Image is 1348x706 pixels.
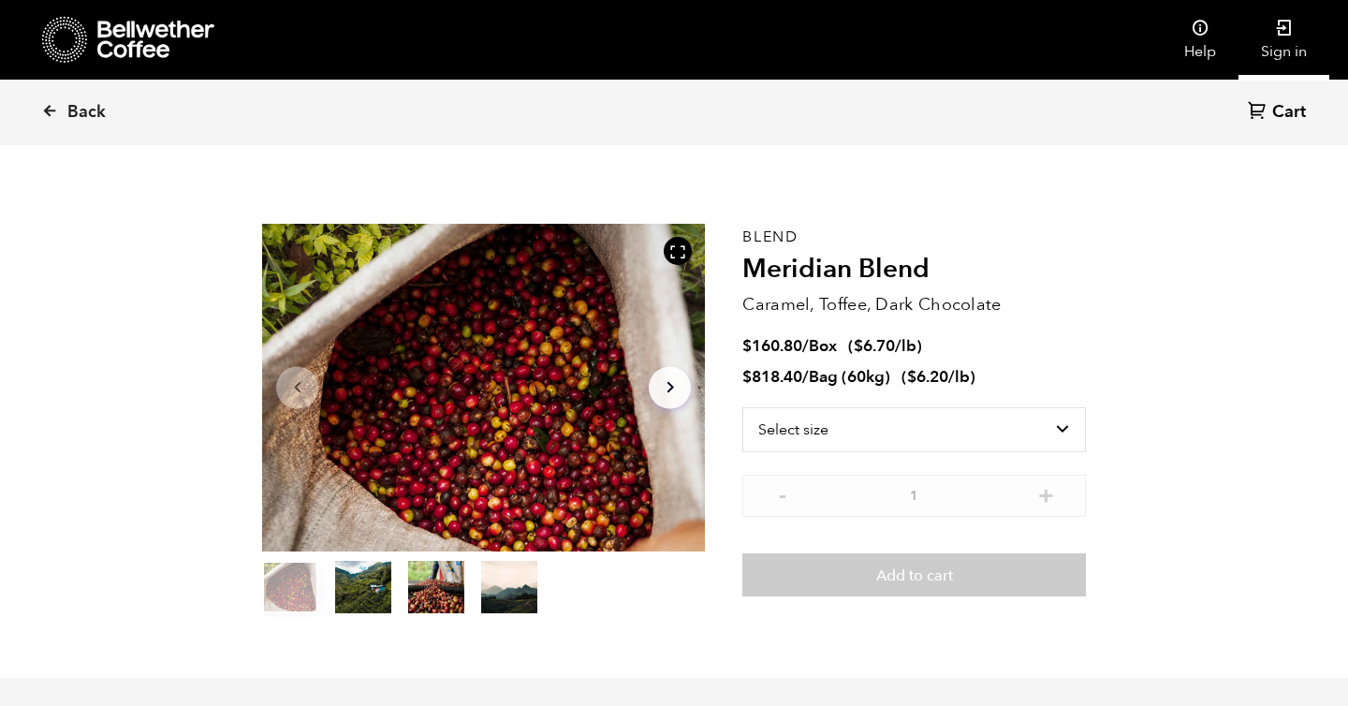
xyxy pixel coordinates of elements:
span: $ [854,335,863,357]
button: Add to cart [742,553,1086,596]
span: / [802,335,809,357]
span: ( ) [848,335,922,357]
span: $ [907,366,916,388]
bdi: 6.20 [907,366,948,388]
button: - [770,484,794,503]
span: Back [67,101,106,124]
span: Cart [1272,101,1306,124]
a: Cart [1248,100,1311,125]
bdi: 160.80 [742,335,802,357]
h2: Meridian Blend [742,254,1086,286]
button: + [1034,484,1058,503]
p: Caramel, Toffee, Dark Chocolate [742,292,1086,317]
span: $ [742,335,752,357]
span: /lb [895,335,916,357]
span: /lb [948,366,970,388]
span: / [802,366,809,388]
span: $ [742,366,752,388]
span: Bag (60kg) [809,366,890,388]
bdi: 6.70 [854,335,895,357]
bdi: 818.40 [742,366,802,388]
span: Box [809,335,837,357]
span: ( ) [901,366,975,388]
